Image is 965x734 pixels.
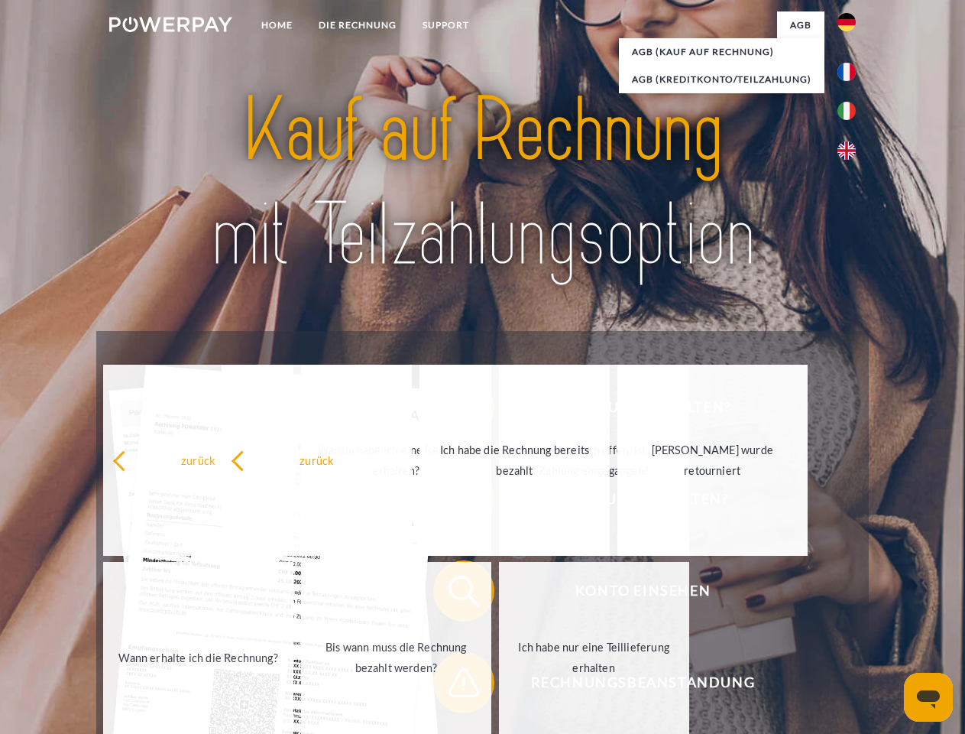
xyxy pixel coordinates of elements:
[837,63,856,81] img: fr
[429,440,601,481] div: Ich habe die Rechnung bereits bezahlt
[619,66,824,93] a: AGB (Kreditkonto/Teilzahlung)
[904,673,953,722] iframe: Schaltfläche zum Öffnen des Messaging-Fensters
[248,11,306,39] a: Home
[112,647,284,667] div: Wann erhalte ich die Rechnung?
[837,13,856,31] img: de
[777,11,824,39] a: agb
[837,141,856,160] img: en
[109,17,232,32] img: logo-powerpay-white.svg
[231,450,403,470] div: zurück
[146,73,819,293] img: title-powerpay_de.svg
[508,637,680,678] div: Ich habe nur eine Teillieferung erhalten
[627,440,798,481] div: [PERSON_NAME] wurde retourniert
[112,450,284,470] div: zurück
[310,637,482,678] div: Bis wann muss die Rechnung bezahlt werden?
[306,11,410,39] a: DIE RECHNUNG
[410,11,482,39] a: SUPPORT
[619,38,824,66] a: AGB (Kauf auf Rechnung)
[837,102,856,120] img: it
